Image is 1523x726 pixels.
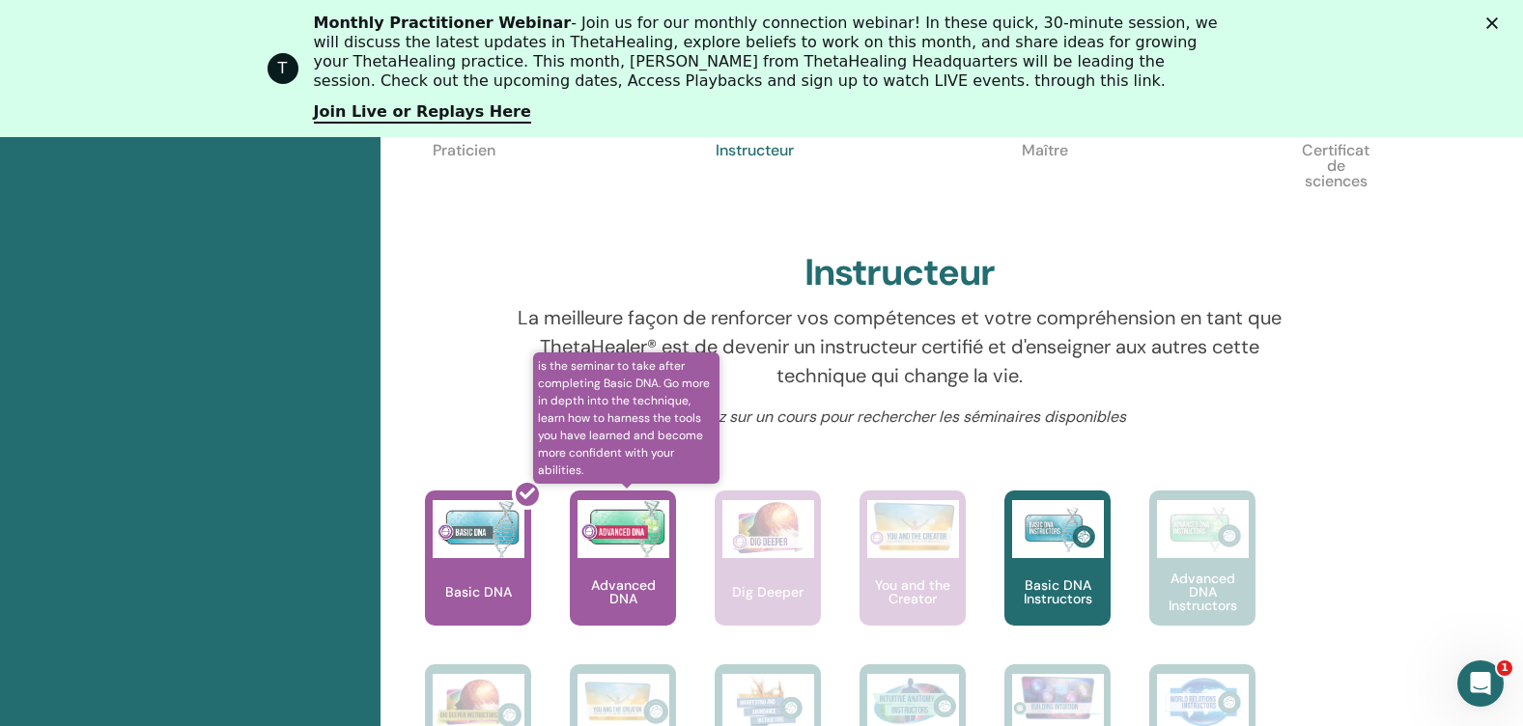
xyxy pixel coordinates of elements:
[570,578,676,605] p: Advanced DNA
[1486,17,1506,29] div: Fermer
[1012,674,1104,721] img: Intuitive Child In Me Instructors
[860,578,966,605] p: You and the Creator
[1157,500,1249,558] img: Advanced DNA Instructors
[268,53,298,84] div: Profile image for ThetaHealing
[498,405,1301,429] p: Cliquez sur un cours pour rechercher les séminaires disponibles
[860,490,966,664] a: You and the Creator You and the Creator
[1004,490,1111,664] a: Basic DNA Instructors Basic DNA Instructors
[498,303,1301,390] p: La meilleure façon de renforcer vos compétences et votre compréhension en tant que ThetaHealer® e...
[314,14,572,32] b: Monthly Practitioner Webinar
[314,14,1226,91] div: - Join us for our monthly connection webinar! In these quick, 30-minute session, we will discuss ...
[1295,143,1376,224] p: Certificat de sciences
[1012,500,1104,558] img: Basic DNA Instructors
[1149,572,1255,612] p: Advanced DNA Instructors
[533,352,719,484] span: is the seminar to take after completing Basic DNA. Go more in depth into the technique, learn how...
[570,490,676,664] a: is the seminar to take after completing Basic DNA. Go more in depth into the technique, learn how...
[722,500,814,558] img: Dig Deeper
[804,251,995,295] h2: Instructeur
[425,490,531,664] a: Basic DNA Basic DNA
[1457,660,1504,707] iframe: Intercom live chat
[724,585,811,599] p: Dig Deeper
[714,143,795,224] p: Instructeur
[1149,490,1255,664] a: Advanced DNA Instructors Advanced DNA Instructors
[715,490,821,664] a: Dig Deeper Dig Deeper
[1497,660,1512,676] span: 1
[1004,143,1086,224] p: Maître
[578,500,669,558] img: Advanced DNA
[314,102,531,124] a: Join Live or Replays Here
[423,143,504,224] p: Praticien
[433,500,524,558] img: Basic DNA
[867,500,959,553] img: You and the Creator
[1004,578,1111,605] p: Basic DNA Instructors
